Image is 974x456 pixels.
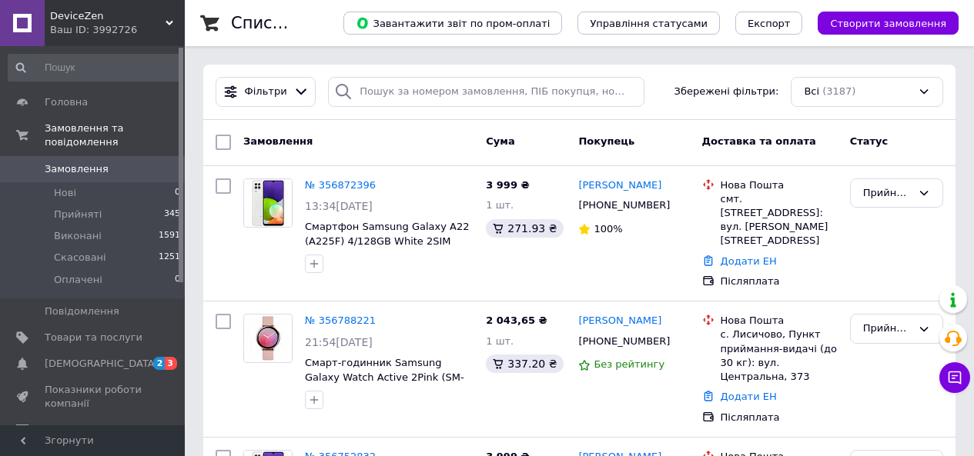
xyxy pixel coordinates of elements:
[356,16,550,30] span: Завантажити звіт по пром-оплаті
[159,251,180,265] span: 1251
[850,135,889,147] span: Статус
[863,321,912,337] div: Прийнято
[721,178,838,192] div: Нова Пошта
[863,185,912,201] div: Прийнято
[939,362,970,393] button: Чат з покупцем
[54,251,106,265] span: Скасовані
[578,314,661,328] a: [PERSON_NAME]
[343,12,562,35] button: Завантажити звіт по пром-оплаті
[721,314,838,328] div: Нова Пошта
[575,331,673,351] div: [PHONE_NUMBER]
[486,354,563,373] div: 337.20 ₴
[244,179,292,227] img: Фото товару
[486,179,529,191] span: 3 999 ₴
[578,135,634,147] span: Покупець
[735,12,803,35] button: Експорт
[721,391,777,402] a: Додати ЕН
[328,77,644,107] input: Пошук за номером замовлення, ПІБ покупця, номером телефону, Email, номером накладної
[244,316,292,361] img: Фото товару
[54,208,102,221] span: Прийняті
[50,9,166,23] span: DeviceZen
[45,121,185,149] span: Замовлення та повідомлення
[822,85,855,97] span: (3187)
[45,424,85,438] span: Відгуки
[243,135,313,147] span: Замовлення
[305,179,376,191] a: № 356872396
[590,18,708,29] span: Управління статусами
[54,229,102,243] span: Виконані
[243,178,293,228] a: Фото товару
[159,229,180,243] span: 1591
[243,314,293,363] a: Фото товару
[8,54,182,82] input: Пошук
[594,223,622,235] span: 100%
[54,186,76,200] span: Нові
[165,357,177,370] span: 3
[45,95,88,109] span: Головна
[594,358,664,370] span: Без рейтингу
[305,315,376,326] a: № 356788221
[721,411,838,424] div: Післяплата
[54,273,102,287] span: Оплачені
[748,18,791,29] span: Експорт
[153,357,166,370] span: 2
[175,273,180,287] span: 0
[721,192,838,248] div: смт. [STREET_ADDRESS]: вул. [PERSON_NAME][STREET_ADDRESS]
[305,357,464,411] a: Смарт-годинник Samsung Galaxy Watch Active 2Pink (SM-R820), 1.20", 360x360, 4 ГБ, Tizen, Bluetoot...
[702,135,816,147] span: Доставка та оплата
[486,135,514,147] span: Cума
[45,383,142,411] span: Показники роботи компанії
[802,17,959,28] a: Створити замовлення
[575,195,673,215] div: [PHONE_NUMBER]
[830,18,946,29] span: Створити замовлення
[245,85,287,99] span: Фільтри
[486,199,514,211] span: 1 шт.
[231,14,387,32] h1: Список замовлень
[674,85,779,99] span: Збережені фільтри:
[804,85,819,99] span: Всі
[577,12,720,35] button: Управління статусами
[305,200,373,212] span: 13:34[DATE]
[50,23,185,37] div: Ваш ID: 3992726
[164,208,180,221] span: 345
[45,331,142,344] span: Товари та послуги
[721,275,838,288] div: Післяплата
[818,12,959,35] button: Створити замовлення
[721,255,777,267] a: Додати ЕН
[305,221,469,275] a: Смартфон Samsung Galaxy A22 (A225F) 4/128GB White 2SIM 6.4" 1600х720 Super AMOLED Full HD NFC 500...
[486,335,514,347] span: 1 шт.
[45,162,109,176] span: Замовлення
[721,328,838,384] div: с. Лисичово, Пункт приймання-видачі (до 30 кг): вул. Центральна, 373
[45,357,159,371] span: [DEMOGRAPHIC_DATA]
[175,186,180,200] span: 0
[486,219,563,238] div: 271.93 ₴
[578,178,661,193] a: [PERSON_NAME]
[486,315,547,326] span: 2 043,65 ₴
[45,305,119,318] span: Повідомлення
[305,336,373,348] span: 21:54[DATE]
